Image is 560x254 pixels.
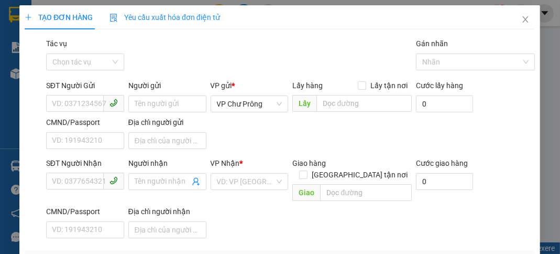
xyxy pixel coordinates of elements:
[25,13,93,22] span: TẠO ĐƠN HÀNG
[128,221,206,238] input: Địa chỉ của người nhận
[293,184,321,201] span: Giao
[7,35,38,45] strong: Sài Gòn:
[293,95,317,112] span: Lấy
[128,157,206,169] div: Người nhận
[46,80,124,91] div: SĐT Người Gửi
[416,39,448,48] label: Gán nhãn
[317,95,412,112] input: Dọc đường
[511,5,541,35] button: Close
[56,69,135,83] span: VP Chư Prông
[366,80,412,91] span: Lấy tận nơi
[416,96,474,112] input: Cước lấy hàng
[46,157,124,169] div: SĐT Người Nhận
[128,132,206,149] input: Địa chỉ của người gửi
[128,80,206,91] div: Người gửi
[46,117,124,128] div: CMND/Passport
[100,29,166,39] strong: [PERSON_NAME]:
[25,14,32,21] span: plus
[46,206,124,217] div: CMND/Passport
[7,69,52,83] span: VP GỬI:
[38,35,90,45] strong: 0931 600 979
[416,81,463,90] label: Cước lấy hàng
[308,169,412,181] span: [GEOGRAPHIC_DATA] tận nơi
[293,81,323,90] span: Lấy hàng
[109,99,118,107] span: phone
[100,29,184,49] strong: 0901 900 568
[321,184,412,201] input: Dọc đường
[293,159,326,167] span: Giao hàng
[217,96,282,112] span: VP Chư Prông
[128,117,206,128] div: Địa chỉ người gửi
[48,10,150,25] span: ĐỨC ĐẠT GIA LAI
[110,14,118,22] img: icon
[192,177,200,186] span: user-add
[100,51,151,61] strong: 0901 933 179
[211,159,240,167] span: VP Nhận
[416,173,474,190] input: Cước giao hàng
[128,206,206,217] div: Địa chỉ người nhận
[211,80,289,91] div: VP gửi
[7,46,58,56] strong: 0901 936 968
[109,176,118,185] span: phone
[46,39,67,48] label: Tác vụ
[416,159,468,167] label: Cước giao hàng
[522,15,530,24] span: close
[110,13,221,22] span: Yêu cầu xuất hóa đơn điện tử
